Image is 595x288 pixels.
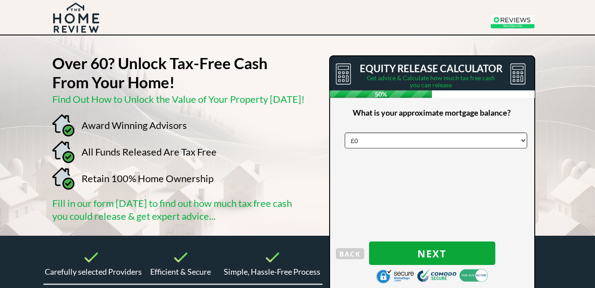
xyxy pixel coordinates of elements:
[360,62,502,74] span: EQUITY RELEASE CALCULATOR
[353,108,511,117] span: What is your approximate mortgage balance?
[82,146,217,158] span: All Funds Released Are Tax Free
[369,248,495,259] span: Next
[367,74,495,89] span: Get advice & Calculate how much tax free cash you can release
[82,172,214,184] span: Retain 100% Home Ownership
[224,267,320,276] span: Simple, Hassle-Free Process
[369,241,495,265] button: Next
[52,54,268,91] strong: Over 60? Unlock Tax-Free Cash From Your Home!
[82,119,187,131] span: Award Winning Advisors
[52,93,305,105] span: Find Out How to Unlock the Value of Your Property [DATE]!
[45,267,142,276] span: Carefully selected Providers
[336,248,364,259] button: BACK
[330,90,432,98] span: 50%
[52,197,292,222] span: Fill in our form [DATE] to find out how much tax free cash you could release & get expert advice...
[150,267,211,276] span: Efficient & Secure
[336,248,364,260] span: BACK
